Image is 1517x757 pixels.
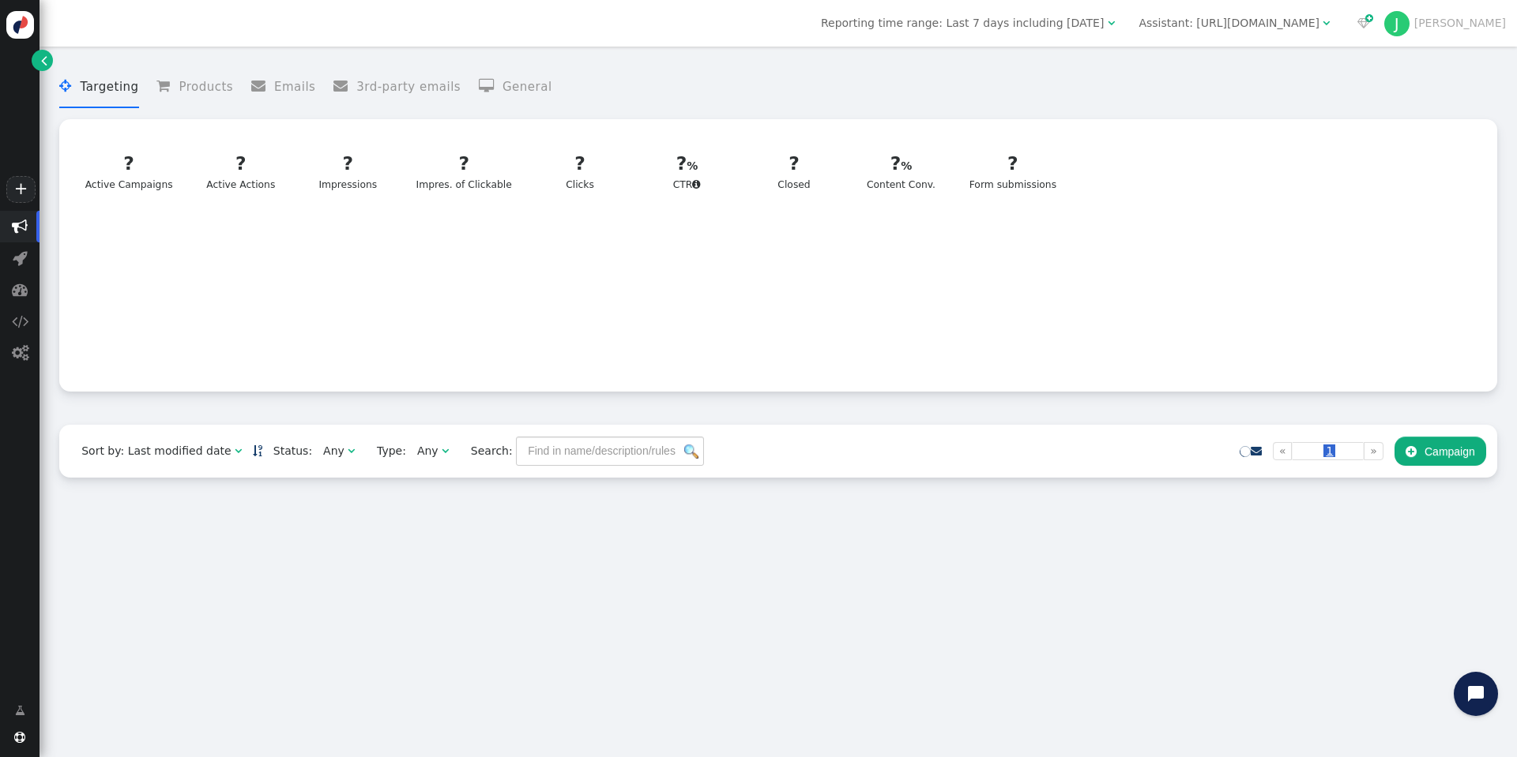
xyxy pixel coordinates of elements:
[684,444,698,459] img: icon_search.png
[406,141,521,202] a: ?Impres. of Clickable
[638,141,736,202] a: ?CTR
[416,150,512,178] div: ?
[75,141,183,202] a: ?Active Campaigns
[12,219,28,234] span: 
[156,66,233,108] li: Products
[59,66,138,108] li: Targeting
[299,141,397,202] a: ?Impressions
[251,66,316,108] li: Emails
[309,150,387,178] div: ?
[692,179,701,189] span: 
[202,150,280,193] div: Active Actions
[1357,17,1370,28] span: 
[348,445,355,456] span: 
[1323,17,1330,28] span: 
[479,79,503,93] span: 
[41,52,47,69] span: 
[333,66,461,108] li: 3rd-party emails
[1251,444,1262,457] a: 
[262,443,312,459] span: Status:
[969,150,1056,178] div: ?
[862,150,940,178] div: ?
[416,150,512,193] div: Impres. of Clickable
[309,150,387,193] div: Impressions
[1323,444,1335,457] span: 1
[1108,17,1115,28] span: 
[366,443,406,459] span: Type:
[531,141,628,202] a: ?Clicks
[59,79,80,93] span: 
[1406,445,1417,458] span: 
[1384,11,1410,36] div: J
[821,17,1104,29] span: Reporting time range: Last 7 days including [DATE]
[853,141,950,202] a: ?Content Conv.
[969,150,1056,193] div: Form submissions
[862,150,940,193] div: Content Conv.
[1395,437,1486,465] button: Campaign
[1273,442,1293,460] a: «
[253,445,262,456] span: Sorted in descending order
[333,79,356,93] span: 
[1139,15,1319,32] div: Assistant: [URL][DOMAIN_NAME]
[12,313,28,329] span: 
[156,79,179,93] span: 
[192,141,289,202] a: ?Active Actions
[648,150,726,178] div: ?
[541,150,619,178] div: ?
[479,66,552,108] li: General
[32,50,53,71] a: 
[235,445,242,456] span: 
[417,443,439,459] div: Any
[85,150,173,178] div: ?
[959,141,1066,202] a: ?Form submissions
[6,176,35,203] a: +
[81,443,231,459] div: Sort by: Last modified date
[323,443,344,459] div: Any
[755,150,834,178] div: ?
[1364,442,1383,460] a: »
[745,141,842,202] a: ?Closed
[15,703,25,719] span: 
[14,732,25,743] span: 
[6,11,34,39] img: logo-icon.svg
[253,444,262,457] a: 
[12,345,28,361] span: 
[12,282,28,298] span: 
[251,79,274,93] span: 
[1384,17,1506,29] a: J[PERSON_NAME]
[541,150,619,193] div: Clicks
[516,437,704,465] input: Find in name/description/rules
[13,250,28,266] span: 
[202,150,280,178] div: ?
[85,150,173,193] div: Active Campaigns
[460,444,513,457] span: Search:
[648,150,726,193] div: CTR
[442,445,449,456] span: 
[755,150,834,193] div: Closed
[4,696,36,725] a: 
